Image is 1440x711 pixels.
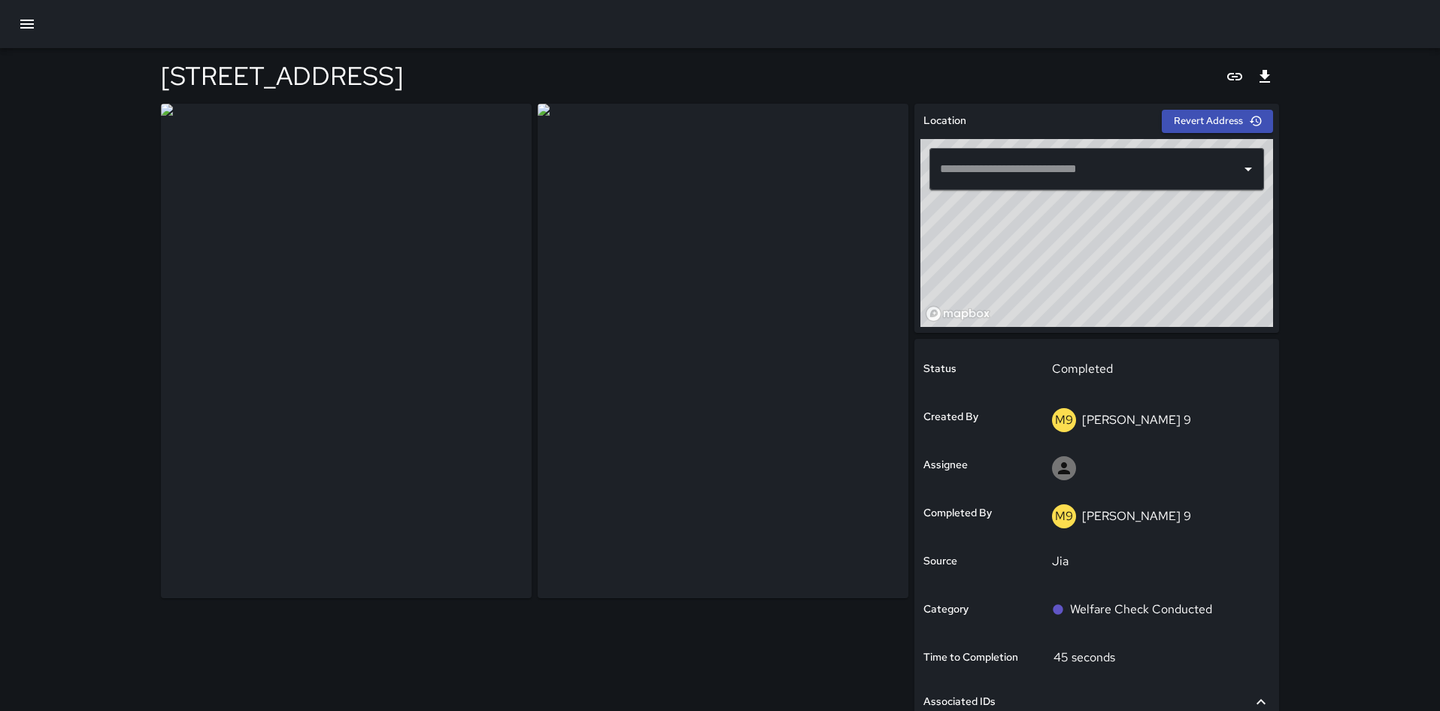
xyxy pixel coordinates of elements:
h6: Assignee [923,457,968,473]
h6: Category [923,601,969,618]
h6: Completed By [923,505,992,522]
p: Welfare Check Conducted [1070,601,1212,619]
button: Export [1250,62,1280,92]
p: Jia [1052,552,1260,570]
p: Completed [1052,360,1260,378]
img: request_images%2Fa97966b0-7ec8-11f0-bf8b-9db820abbaf4 [538,104,908,598]
h4: [STREET_ADDRESS] [161,60,403,92]
h6: Time to Completion [923,649,1018,666]
h6: Created By [923,409,978,425]
p: M9 [1055,507,1073,525]
h6: Status [923,361,956,377]
button: Copy link [1220,62,1250,92]
h6: Source [923,553,957,570]
img: request_images%2Fa756fbe0-7ec8-11f0-bf8b-9db820abbaf4 [161,104,532,598]
button: Open [1238,159,1259,180]
p: [PERSON_NAME] 9 [1082,412,1191,428]
p: 45 seconds [1053,649,1115,665]
p: [PERSON_NAME] 9 [1082,508,1191,524]
h6: Location [923,113,966,129]
p: M9 [1055,411,1073,429]
h6: Associated IDs [923,694,996,710]
button: Revert Address [1162,110,1273,133]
